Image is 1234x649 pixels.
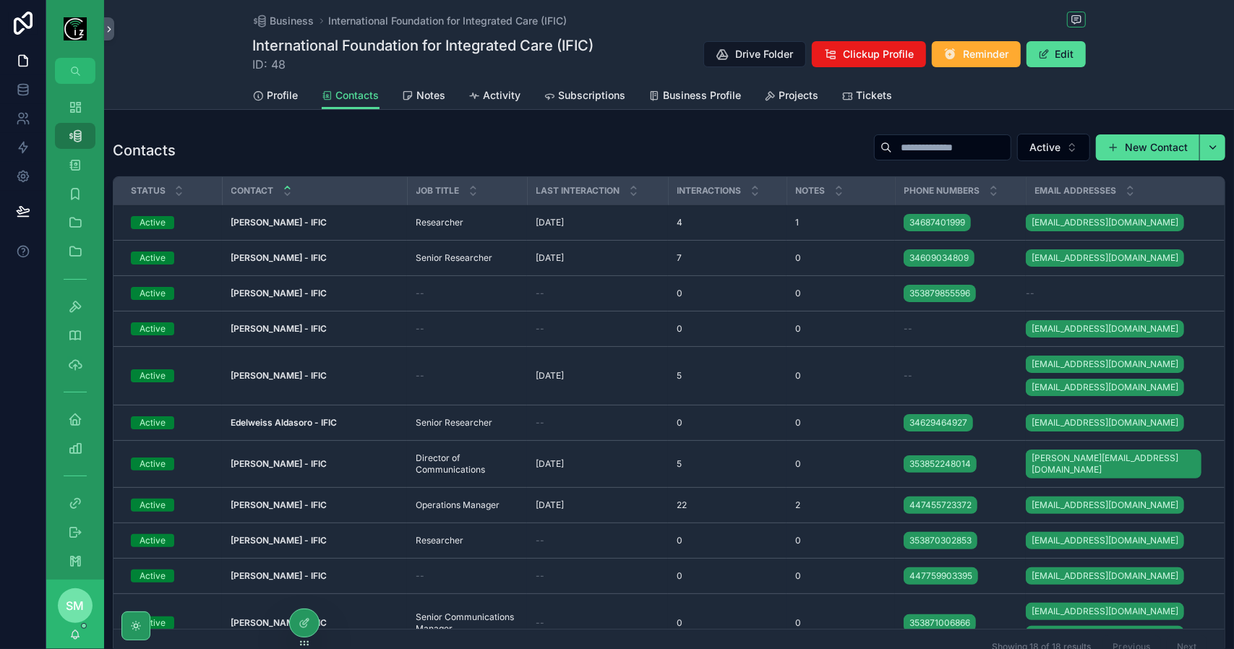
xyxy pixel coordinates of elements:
[416,499,518,511] a: Operations Manager
[253,35,594,56] h1: International Foundation for Integrated Care (IFIC)
[140,616,166,629] div: Active
[131,322,213,335] a: Active
[795,252,801,264] span: 0
[736,47,794,61] span: Drive Folder
[904,214,971,231] a: 34687401999
[231,185,274,197] span: Contact
[231,570,327,581] strong: [PERSON_NAME] - IFIC
[1032,417,1178,429] span: [EMAIL_ADDRESS][DOMAIN_NAME]
[1096,134,1199,160] button: New Contact
[1032,452,1196,476] span: [PERSON_NAME][EMAIL_ADDRESS][DOMAIN_NAME]
[231,217,327,228] strong: [PERSON_NAME] - IFIC
[1027,41,1086,67] button: Edit
[1026,379,1184,396] a: [EMAIL_ADDRESS][DOMAIN_NAME]
[677,617,778,629] a: 0
[140,252,166,265] div: Active
[909,288,970,299] span: 353879855596
[796,185,826,197] span: Notes
[417,88,446,103] span: Notes
[842,82,893,111] a: Tickets
[795,417,801,429] span: 0
[677,217,682,228] span: 4
[909,458,971,470] span: 353852248014
[231,617,398,629] a: [PERSON_NAME] - IFIC
[231,288,327,298] strong: [PERSON_NAME] - IFIC
[795,617,886,629] a: 0
[113,140,176,160] h1: Contacts
[904,370,1017,382] a: --
[909,417,967,429] span: 34629464927
[131,416,213,429] a: Active
[416,570,518,582] a: --
[403,82,446,111] a: Notes
[795,252,886,264] a: 0
[795,288,801,299] span: 0
[677,499,778,511] a: 22
[904,529,1017,552] a: 353870302853
[812,41,926,67] button: Clickup Profile
[795,323,886,335] a: 0
[677,458,682,470] span: 5
[67,597,85,614] span: SM
[1026,249,1184,267] a: [EMAIL_ADDRESS][DOMAIN_NAME]
[329,14,567,28] a: International Foundation for Integrated Care (IFIC)
[536,185,620,197] span: Last Interaction
[1032,382,1178,393] span: [EMAIL_ADDRESS][DOMAIN_NAME]
[416,570,424,582] span: --
[536,570,659,582] a: --
[964,47,1009,61] span: Reminder
[416,611,518,635] a: Senior Communications Manager
[140,534,166,547] div: Active
[1026,494,1207,517] a: [EMAIL_ADDRESS][DOMAIN_NAME]
[231,499,327,510] strong: [PERSON_NAME] - IFIC
[416,417,492,429] span: Senior Researcher
[904,323,912,335] span: --
[231,288,398,299] a: [PERSON_NAME] - IFIC
[559,88,626,103] span: Subscriptions
[795,617,801,629] span: 0
[536,323,544,335] span: --
[536,217,564,228] p: [DATE]
[1026,320,1184,338] a: [EMAIL_ADDRESS][DOMAIN_NAME]
[1032,252,1178,264] span: [EMAIL_ADDRESS][DOMAIN_NAME]
[795,288,886,299] a: 0
[677,535,682,546] span: 0
[1026,356,1184,373] a: [EMAIL_ADDRESS][DOMAIN_NAME]
[416,288,424,299] span: --
[795,535,801,546] span: 0
[536,417,544,429] span: --
[536,499,659,511] a: [DATE]
[1026,564,1207,588] a: [EMAIL_ADDRESS][DOMAIN_NAME]
[795,570,886,582] a: 0
[904,532,977,549] a: 353870302853
[1032,535,1178,546] span: [EMAIL_ADDRESS][DOMAIN_NAME]
[677,323,682,335] span: 0
[253,82,299,111] a: Profile
[416,535,463,546] span: Researcher
[1026,603,1184,620] a: [EMAIL_ADDRESS][DOMAIN_NAME]
[677,499,687,511] span: 22
[677,570,682,582] span: 0
[131,185,166,197] span: Status
[536,570,544,582] span: --
[416,323,424,335] span: --
[416,185,460,197] span: Job Title
[1026,414,1184,431] a: [EMAIL_ADDRESS][DOMAIN_NAME]
[1029,140,1061,155] span: Active
[536,288,544,299] span: --
[677,252,778,264] a: 7
[536,499,564,511] p: [DATE]
[1026,447,1207,481] a: [PERSON_NAME][EMAIL_ADDRESS][DOMAIN_NAME]
[131,570,213,583] a: Active
[536,323,659,335] a: --
[765,82,819,111] a: Projects
[795,535,886,546] a: 0
[677,288,682,299] span: 0
[536,370,659,382] a: [DATE]
[46,84,104,580] div: scrollable content
[140,322,166,335] div: Active
[536,217,659,228] a: [DATE]
[231,323,398,335] a: [PERSON_NAME] - IFIC
[904,249,974,267] a: 34609034809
